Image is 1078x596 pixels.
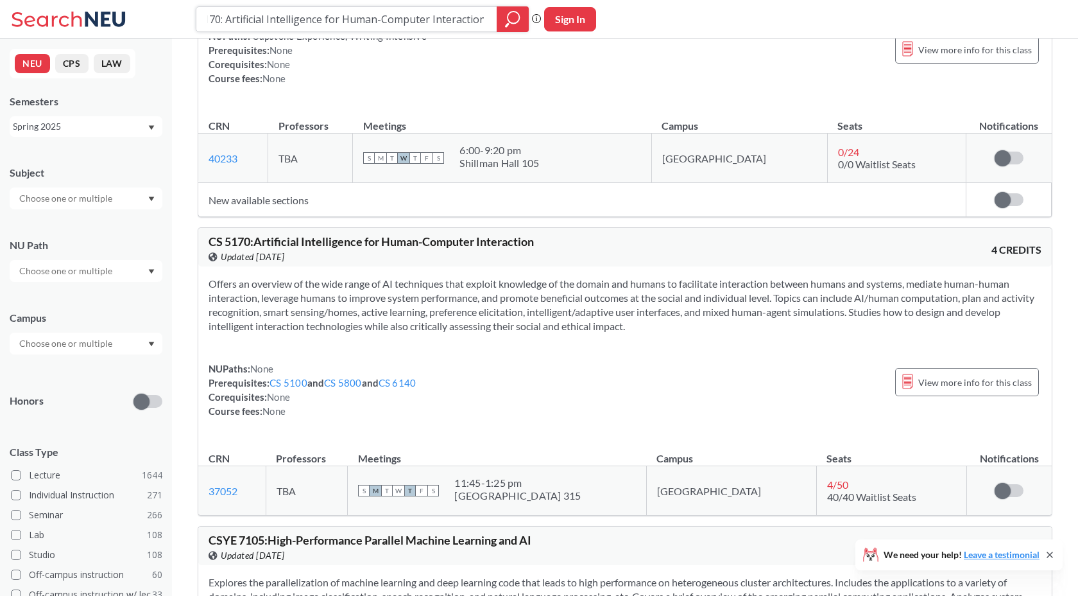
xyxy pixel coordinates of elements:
input: Choose one or multiple [13,191,121,206]
th: Professors [268,106,353,134]
span: S [358,485,370,496]
span: F [421,152,432,164]
span: None [267,391,290,403]
span: 108 [147,528,162,542]
div: Campus [10,311,162,325]
th: Meetings [348,439,647,466]
span: M [375,152,386,164]
span: Class Type [10,445,162,459]
a: CS 5100 [269,377,307,389]
span: None [269,44,293,56]
div: NU Path [10,238,162,252]
th: Seats [816,439,966,466]
td: [GEOGRAPHIC_DATA] [646,466,816,516]
span: View more info for this class [918,42,1032,58]
div: CRN [209,119,230,133]
span: None [267,58,290,70]
div: [GEOGRAPHIC_DATA] 315 [454,489,581,502]
span: 266 [147,508,162,522]
label: Individual Instruction [11,487,162,504]
div: 6:00 - 9:20 pm [459,144,539,157]
label: Lecture [11,467,162,484]
svg: Dropdown arrow [148,342,155,347]
td: TBA [266,466,348,516]
span: W [393,485,404,496]
div: Spring 2025Dropdown arrow [10,116,162,137]
div: Subject [10,166,162,180]
span: T [381,485,393,496]
span: View more info for this class [918,374,1032,390]
span: T [404,485,416,496]
span: 108 [147,548,162,562]
a: 40233 [209,152,237,164]
span: We need your help! [884,550,1039,559]
input: Class, professor, course number, "phrase" [206,8,488,30]
div: NUPaths: Prerequisites: Corequisites: Course fees: [209,29,427,85]
span: T [409,152,421,164]
div: Spring 2025 [13,119,147,134]
span: 40/40 Waitlist Seats [827,491,916,503]
span: S [432,152,444,164]
span: 4 / 50 [827,478,848,491]
label: Studio [11,547,162,563]
p: Honors [10,394,44,408]
td: New available sections [198,183,966,217]
label: Seminar [11,507,162,523]
th: Professors [266,439,348,466]
svg: magnifying glass [505,10,520,28]
span: Updated [DATE] [221,250,284,264]
span: 271 [147,488,162,502]
span: F [416,485,427,496]
th: Seats [827,106,966,134]
span: M [370,485,381,496]
span: Updated [DATE] [221,548,284,563]
label: Lab [11,527,162,543]
div: magnifying glass [497,6,529,32]
th: Notifications [966,106,1052,134]
svg: Dropdown arrow [148,125,155,130]
div: 11:45 - 1:25 pm [454,477,581,489]
a: Leave a testimonial [964,549,1039,560]
div: Dropdown arrow [10,260,162,282]
span: None [262,73,286,84]
div: NUPaths: Prerequisites: and and Corequisites: Course fees: [209,362,416,418]
div: CRN [209,451,230,466]
div: Semesters [10,94,162,109]
td: TBA [268,134,353,183]
span: T [386,152,398,164]
th: Campus [651,106,827,134]
button: Sign In [544,7,596,31]
button: LAW [94,54,130,73]
th: Campus [646,439,816,466]
div: Shillman Hall 105 [459,157,539,170]
span: 4 CREDITS [991,243,1041,257]
a: CS 5800 [324,377,362,389]
section: Offers an overview of the wide range of AI techniques that exploit knowledge of the domain and hu... [209,277,1041,333]
th: Meetings [353,106,651,134]
td: [GEOGRAPHIC_DATA] [651,134,827,183]
span: CS 5170 : Artificial Intelligence for Human-Computer Interaction [209,234,534,249]
div: Dropdown arrow [10,188,162,209]
th: Notifications [966,439,1052,466]
span: CSYE 7105 : High-Performance Parallel Machine Learning and AI [209,533,531,547]
label: Off-campus instruction [11,566,162,583]
button: NEU [15,54,50,73]
span: 60 [152,568,162,582]
span: S [427,485,439,496]
span: 1644 [142,468,162,482]
a: 37052 [209,485,237,497]
a: CS 6140 [379,377,416,389]
span: S [363,152,375,164]
span: 0/0 Waitlist Seats [838,158,916,170]
input: Choose one or multiple [13,336,121,351]
svg: Dropdown arrow [148,269,155,274]
input: Choose one or multiple [13,263,121,279]
span: None [262,405,286,417]
button: CPS [55,54,89,73]
svg: Dropdown arrow [148,197,155,202]
span: 0 / 24 [838,146,859,158]
span: None [250,363,273,374]
span: W [398,152,409,164]
div: Dropdown arrow [10,333,162,355]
